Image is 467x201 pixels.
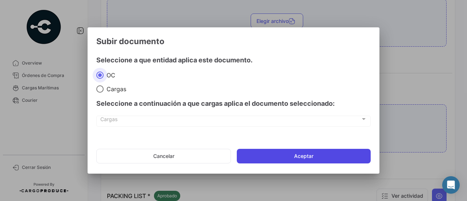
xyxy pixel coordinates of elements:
[237,149,371,163] button: Aceptar
[104,71,115,79] span: OC
[96,98,371,109] h4: Seleccione a continuación a que cargas aplica el documento seleccionado:
[104,85,126,93] span: Cargas
[96,55,371,65] h4: Seleccione a que entidad aplica este documento.
[96,36,371,46] h3: Subir documento
[442,176,460,194] div: Abrir Intercom Messenger
[96,149,231,163] button: Cancelar
[100,117,360,124] span: Cargas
